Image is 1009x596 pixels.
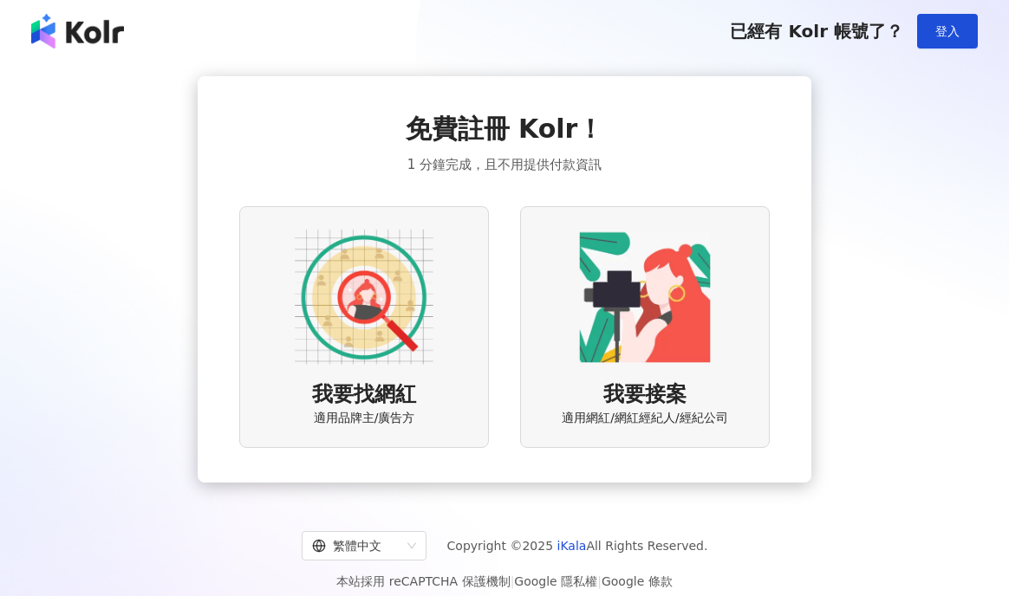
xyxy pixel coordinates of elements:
[576,228,714,366] img: KOL identity option
[562,410,727,427] span: 適用網紅/網紅經紀人/經紀公司
[31,14,124,49] img: logo
[295,228,433,366] img: AD identity option
[312,380,416,410] span: 我要找網紅
[406,111,604,147] span: 免費註冊 Kolr！
[511,574,515,588] span: |
[730,21,903,42] span: 已經有 Kolr 帳號了？
[447,535,708,556] span: Copyright © 2025 All Rights Reserved.
[557,539,587,553] a: iKala
[917,14,978,49] button: 登入
[314,410,415,427] span: 適用品牌主/廣告方
[597,574,602,588] span: |
[407,154,602,175] span: 1 分鐘完成，且不用提供付款資訊
[514,574,597,588] a: Google 隱私權
[312,532,400,560] div: 繁體中文
[336,571,672,592] span: 本站採用 reCAPTCHA 保護機制
[603,380,687,410] span: 我要接案
[602,574,673,588] a: Google 條款
[935,24,960,38] span: 登入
